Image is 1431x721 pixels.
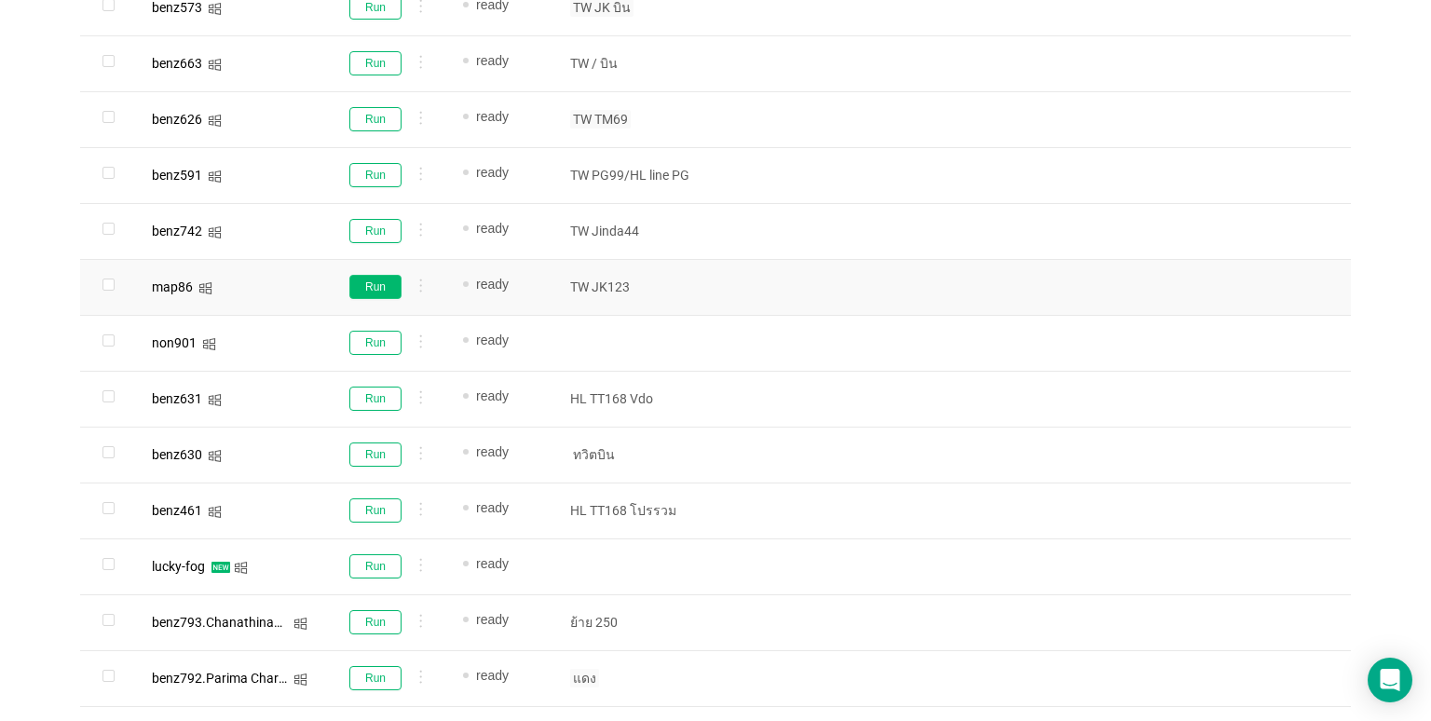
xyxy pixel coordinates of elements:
p: HL TT168 โปรรวม [570,501,706,520]
div: non901 [152,336,197,349]
button: Run [349,219,402,243]
span: ทวิตบิน [570,445,618,464]
p: TW PG99/HL line PG [570,166,706,184]
i: icon: windows [293,673,307,687]
span: ready [476,444,509,459]
p: HL TT168 Vdo [570,389,706,408]
button: Run [349,331,402,355]
div: benz461 [152,504,202,517]
div: benz631 [152,392,202,405]
button: Run [349,387,402,411]
p: ย้าย 250 [570,613,706,632]
span: แดง [570,669,599,687]
i: icon: windows [208,505,222,519]
i: icon: windows [208,2,222,16]
p: TW / บิน [570,54,706,73]
div: lucky-fog [152,560,205,573]
span: ready [476,165,509,180]
span: ready [476,500,509,515]
span: ready [476,612,509,627]
div: benz626 [152,113,202,126]
i: icon: windows [208,393,222,407]
i: icon: windows [293,617,307,631]
i: icon: windows [202,337,216,351]
button: Run [349,275,402,299]
button: Run [349,554,402,578]
div: benz591 [152,169,202,182]
i: icon: windows [208,58,222,72]
span: ready [476,277,509,292]
span: ready [476,333,509,347]
button: Run [349,163,402,187]
span: ready [476,388,509,403]
span: ready [476,556,509,571]
button: Run [349,107,402,131]
div: benz742 [152,224,202,238]
i: icon: windows [208,449,222,463]
button: Run [349,610,402,634]
div: benz573 [152,1,202,14]
p: TW JK123 [570,278,706,296]
span: benz793.Chanathinad Natapiwat [152,615,346,630]
div: benz663 [152,57,202,70]
i: icon: windows [198,281,212,295]
button: Run [349,666,402,690]
div: map86 [152,280,193,293]
div: Open Intercom Messenger [1368,658,1412,702]
span: ready [476,668,509,683]
i: icon: windows [208,114,222,128]
span: TW TM69 [570,110,631,129]
div: benz630 [152,448,202,461]
button: Run [349,442,402,467]
span: benz792.Parima Chartpipak [152,671,315,686]
span: ready [476,221,509,236]
button: Run [349,498,402,523]
span: ready [476,53,509,68]
p: TW Jinda44 [570,222,706,240]
span: ready [476,109,509,124]
button: Run [349,51,402,75]
i: icon: windows [234,561,248,575]
i: icon: windows [208,170,222,184]
i: icon: windows [208,225,222,239]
